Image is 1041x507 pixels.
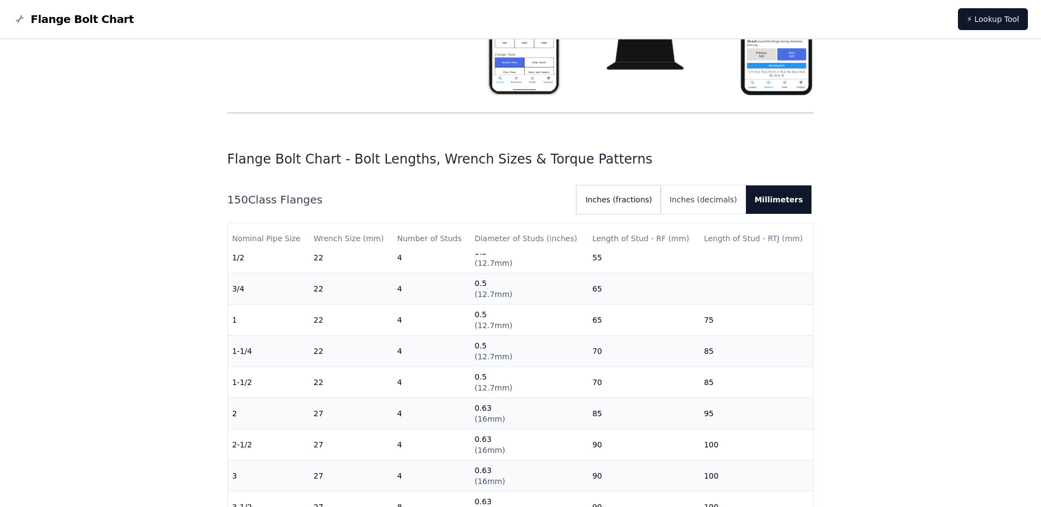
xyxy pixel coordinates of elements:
[588,429,699,461] td: 90
[577,185,661,214] button: Inches (fractions)
[393,429,470,461] td: 4
[228,429,309,461] td: 2-1/2
[309,429,393,461] td: 27
[470,429,587,461] td: 0.63
[470,273,587,305] td: 0.5
[588,336,699,367] td: 70
[309,398,393,429] td: 27
[699,305,813,336] td: 75
[393,242,470,273] td: 4
[588,398,699,429] td: 85
[228,398,309,429] td: 2
[13,13,26,26] img: Flange Bolt Chart Logo
[309,273,393,305] td: 22
[309,305,393,336] td: 22
[588,223,699,254] th: Length of Stud - RF (mm)
[699,461,813,492] td: 100
[746,185,812,214] button: Millimeters
[474,352,512,361] span: ( 12.7mm )
[393,367,470,398] td: 4
[309,223,393,254] th: Wrench Size (mm)
[393,223,470,254] th: Number of Studs
[588,367,699,398] td: 70
[228,336,309,367] td: 1-1/4
[309,336,393,367] td: 22
[588,273,699,305] td: 65
[699,223,813,254] th: Length of Stud - RTJ (mm)
[474,290,512,299] span: ( 12.7mm )
[474,477,505,486] span: ( 16mm )
[470,242,587,273] td: 0.5
[393,398,470,429] td: 4
[393,305,470,336] td: 4
[470,367,587,398] td: 0.5
[588,305,699,336] td: 65
[228,273,309,305] td: 3/4
[228,367,309,398] td: 1-1/2
[227,192,568,207] h2: 150 Class Flanges
[228,305,309,336] td: 1
[309,461,393,492] td: 27
[474,259,512,267] span: ( 12.7mm )
[227,150,814,168] h1: Flange Bolt Chart - Bolt Lengths, Wrench Sizes & Torque Patterns
[699,367,813,398] td: 85
[393,336,470,367] td: 4
[474,321,512,330] span: ( 12.7mm )
[228,461,309,492] td: 3
[588,461,699,492] td: 90
[661,185,745,214] button: Inches (decimals)
[470,336,587,367] td: 0.5
[309,242,393,273] td: 22
[13,11,134,27] a: Flange Bolt Chart LogoFlange Bolt Chart
[699,336,813,367] td: 85
[228,242,309,273] td: 1/2
[699,398,813,429] td: 95
[474,383,512,392] span: ( 12.7mm )
[393,461,470,492] td: 4
[474,415,505,423] span: ( 16mm )
[699,429,813,461] td: 100
[470,398,587,429] td: 0.63
[393,273,470,305] td: 4
[474,446,505,454] span: ( 16mm )
[470,223,587,254] th: Diameter of Studs (inches)
[470,461,587,492] td: 0.63
[588,242,699,273] td: 55
[309,367,393,398] td: 22
[470,305,587,336] td: 0.5
[228,223,309,254] th: Nominal Pipe Size
[958,8,1028,30] a: ⚡ Lookup Tool
[31,11,134,27] span: Flange Bolt Chart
